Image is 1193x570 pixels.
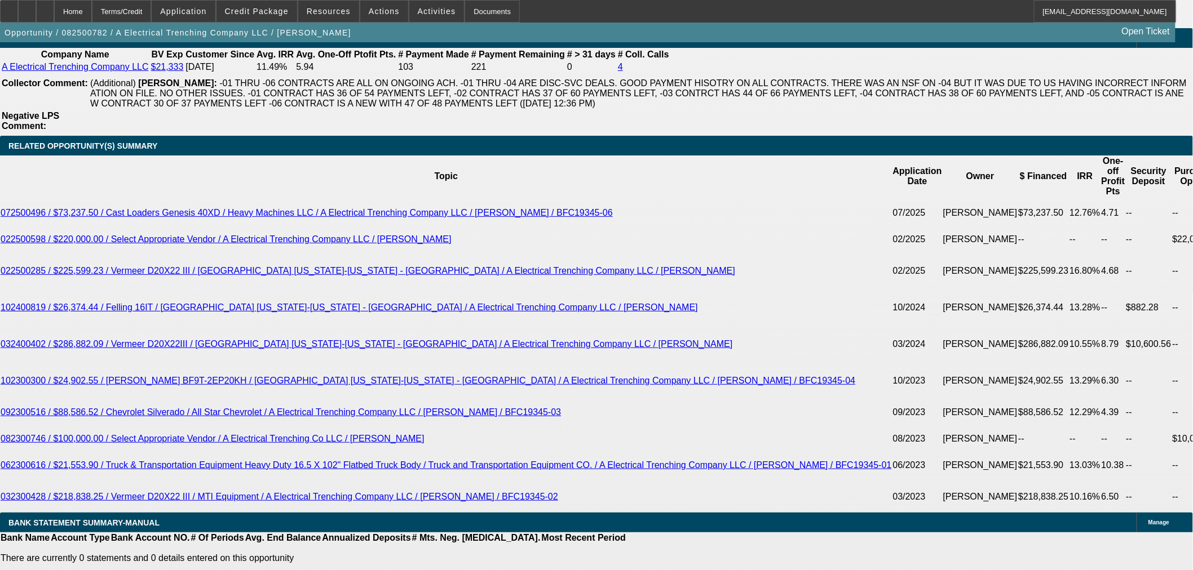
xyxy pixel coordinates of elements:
th: Security Deposit [1125,155,1172,197]
b: # Payment Made [399,50,469,59]
td: [PERSON_NAME] [943,397,1018,428]
button: Resources [298,1,359,22]
td: 6.50 [1101,481,1126,513]
th: Annualized Deposits [321,532,411,544]
td: [PERSON_NAME] [943,323,1018,365]
span: Activities [418,7,456,16]
th: # Mts. Neg. [MEDICAL_DATA]. [412,532,541,544]
td: 12.76% [1069,197,1101,229]
a: 4 [618,62,623,72]
th: Account Type [50,532,111,544]
td: 10.16% [1069,481,1101,513]
th: Bank Account NO. [111,532,191,544]
td: -- [1069,229,1101,250]
td: -- [1125,365,1172,397]
a: 102300300 / $24,902.55 / [PERSON_NAME] BF9T-2EP20KH / [GEOGRAPHIC_DATA] [US_STATE]-[US_STATE] - [... [1,376,855,385]
td: 4.68 [1101,250,1126,292]
span: RELATED OPPORTUNITY(S) SUMMARY [8,141,157,150]
td: 06/2023 [892,449,943,481]
td: $26,374.44 [1018,292,1069,323]
td: 08/2023 [892,428,943,449]
td: 10/2023 [892,365,943,397]
td: 5.94 [295,61,396,73]
td: 11.49% [256,61,294,73]
td: 221 [471,61,565,73]
a: 022500285 / $225,599.23 / Vermeer D20X22 III / [GEOGRAPHIC_DATA] [US_STATE]-[US_STATE] - [GEOGRAP... [1,266,735,275]
td: -- [1125,449,1172,481]
td: $218,838.25 [1018,481,1069,513]
b: Avg. One-Off Ptofit Pts. [296,50,396,59]
a: 072500496 / $73,237.50 / Cast Loaders Genesis 40XD / Heavy Machines LLC / A Electrical Trenching ... [1,208,613,217]
b: Avg. IRR [257,50,294,59]
span: -01 THRU -06 CONTRACTS ARE ALL ON ONGOING ACH. -01 THRU -04 ARE DISC-SVC DEALS. GOOD PAYMENT HISO... [90,78,1187,108]
td: 10.38 [1101,449,1126,481]
td: $10,600.56 [1125,323,1172,365]
td: $88,586.52 [1018,397,1069,428]
th: Most Recent Period [541,532,626,544]
b: [PERSON_NAME]: [138,78,217,88]
b: # Payment Remaining [471,50,565,59]
td: $286,882.09 [1018,323,1069,365]
b: Company Name [41,50,109,59]
b: Negative LPS Comment: [2,111,59,131]
b: Customer Since [185,50,254,59]
td: -- [1125,397,1172,428]
a: 102400819 / $26,374.44 / Felling 16IT / [GEOGRAPHIC_DATA] [US_STATE]-[US_STATE] - [GEOGRAPHIC_DAT... [1,302,698,312]
td: [PERSON_NAME] [943,197,1018,229]
span: Resources [307,7,351,16]
td: $21,553.90 [1018,449,1069,481]
th: Owner [943,155,1018,197]
td: -- [1101,292,1126,323]
b: Collector Comment: [2,78,88,88]
td: 0 [567,61,616,73]
td: 02/2025 [892,229,943,250]
button: Credit Package [216,1,297,22]
td: -- [1018,229,1069,250]
td: 13.29% [1069,365,1101,397]
td: 4.71 [1101,197,1126,229]
span: Opportunity / 082500782 / A Electrical Trenching Company LLC / [PERSON_NAME] [5,28,351,37]
td: [PERSON_NAME] [943,229,1018,250]
a: 062300616 / $21,553.90 / Truck & Transportation Equipment Heavy Duty 16.5 X 102" Flatbed Truck Bo... [1,460,892,470]
td: -- [1018,428,1069,449]
td: -- [1101,428,1126,449]
td: [PERSON_NAME] [943,481,1018,513]
td: -- [1069,428,1101,449]
b: # Coll. Calls [618,50,669,59]
b: BV Exp [151,50,183,59]
th: One-off Profit Pts [1101,155,1126,197]
td: 10/2024 [892,292,943,323]
span: BANK STATEMENT SUMMARY-MANUAL [8,518,160,527]
td: 6.30 [1101,365,1126,397]
th: IRR [1069,155,1101,197]
td: 13.28% [1069,292,1101,323]
td: [PERSON_NAME] [943,292,1018,323]
td: [DATE] [185,61,255,73]
p: There are currently 0 statements and 0 details entered on this opportunity [1,553,626,563]
td: 02/2025 [892,250,943,292]
td: -- [1125,250,1172,292]
td: [PERSON_NAME] [943,250,1018,292]
td: 16.80% [1069,250,1101,292]
a: 032400402 / $286,882.09 / Vermeer D20X22III / [GEOGRAPHIC_DATA] [US_STATE]-[US_STATE] - [GEOGRAPH... [1,339,733,349]
button: Actions [360,1,408,22]
a: 092300516 / $88,586.52 / Chevrolet Silverado / All Star Chevrolet / A Electrical Trenching Compan... [1,407,561,417]
td: -- [1101,229,1126,250]
td: $24,902.55 [1018,365,1069,397]
td: 12.29% [1069,397,1101,428]
td: 07/2025 [892,197,943,229]
td: 03/2023 [892,481,943,513]
span: Manage [1148,519,1169,526]
td: $225,599.23 [1018,250,1069,292]
th: # Of Periods [191,532,245,544]
span: Application [160,7,206,16]
td: -- [1125,481,1172,513]
a: 032300428 / $218,838.25 / Vermeer D20X22 III / MTI Equipment / A Electrical Trenching Company LLC... [1,492,558,501]
td: $882.28 [1125,292,1172,323]
span: Credit Package [225,7,289,16]
span: (Additional) [90,78,136,88]
td: 03/2024 [892,323,943,365]
td: -- [1125,229,1172,250]
td: [PERSON_NAME] [943,449,1018,481]
td: $73,237.50 [1018,197,1069,229]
